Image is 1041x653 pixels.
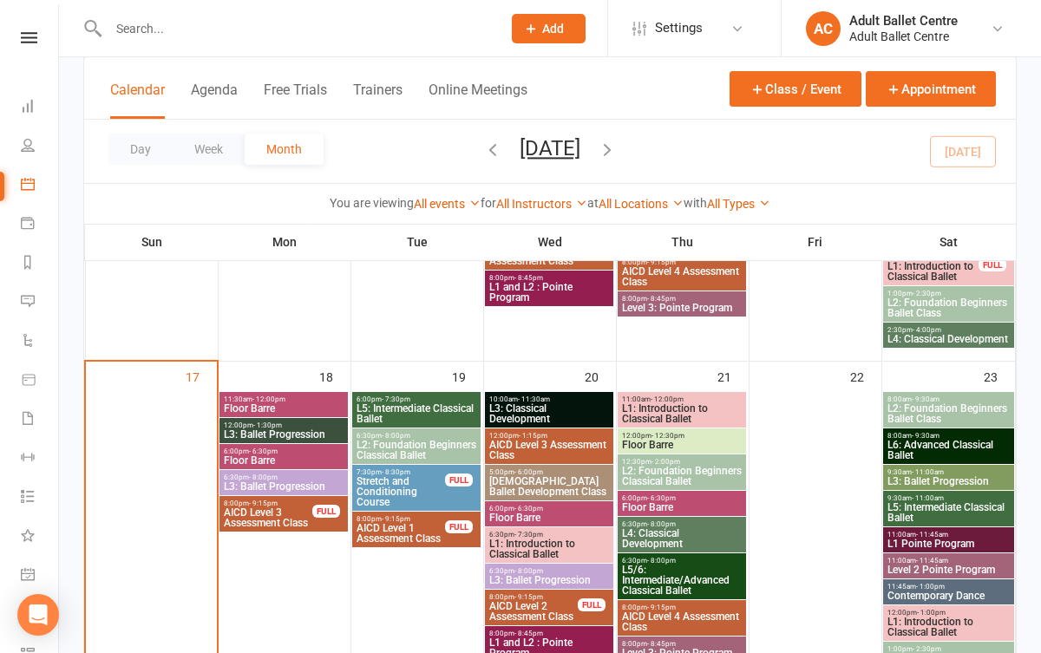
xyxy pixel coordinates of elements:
[651,458,680,466] span: - 2:00pm
[21,245,60,284] a: Reports
[647,258,676,266] span: - 9:15pm
[481,196,496,210] strong: for
[912,395,940,403] span: - 9:30am
[452,362,483,390] div: 19
[429,82,527,119] button: Online Meetings
[979,258,1006,271] div: FULL
[514,468,543,476] span: - 6:00pm
[542,22,564,36] span: Add
[916,531,948,539] span: - 11:45am
[887,539,1011,549] span: L1 Pointe Program
[382,468,410,476] span: - 8:30pm
[445,520,473,533] div: FULL
[621,432,743,440] span: 12:00pm
[382,515,410,523] span: - 9:15pm
[887,403,1011,424] span: L2: Foundation Beginners Ballet Class
[218,224,350,260] th: Mon
[488,476,610,497] span: [DEMOGRAPHIC_DATA] Ballet Development Class
[913,290,941,297] span: - 2:30pm
[887,290,1011,297] span: 1:00pm
[916,557,948,565] span: - 11:45am
[599,197,684,211] a: All Locations
[488,593,579,601] span: 8:00pm
[916,583,945,591] span: - 1:00pm
[356,523,446,544] span: AICD Level 1 Assessment Class
[21,167,60,206] a: Calendar
[488,539,610,559] span: L1: Introduction to Classical Ballet
[621,502,743,513] span: Floor Barre
[913,326,941,334] span: - 4:00pm
[191,82,238,119] button: Agenda
[223,429,344,440] span: L3: Ballet Progression
[330,196,414,210] strong: You are viewing
[647,520,676,528] span: - 8:00pm
[917,609,946,617] span: - 1:00pm
[382,432,410,440] span: - 8:00pm
[249,500,278,507] span: - 9:15pm
[17,594,59,636] div: Open Intercom Messenger
[520,136,580,160] button: [DATE]
[223,403,344,414] span: Floor Barre
[887,531,1011,539] span: 11:00am
[488,274,610,282] span: 8:00pm
[684,196,707,210] strong: with
[85,224,218,260] th: Sun
[483,224,616,260] th: Wed
[887,395,1011,403] span: 8:00am
[518,395,550,403] span: - 11:30am
[356,432,477,440] span: 6:30pm
[414,197,481,211] a: All events
[621,266,743,287] span: AICD Level 4 Assessment Class
[913,645,941,653] span: - 2:30pm
[514,505,543,513] span: - 6:30pm
[621,440,743,450] span: Floor Barre
[984,362,1015,390] div: 23
[887,645,1011,653] span: 1:00pm
[887,261,979,282] span: L1: Introduction to Classical Ballet
[621,565,743,596] span: L5/6: Intermediate/Advanced Classical Ballet
[512,14,586,43] button: Add
[887,502,1011,523] span: L5: Intermediate Classical Ballet
[621,458,743,466] span: 12:30pm
[655,9,703,48] span: Settings
[651,395,684,403] span: - 12:00pm
[578,598,606,611] div: FULL
[887,476,1011,486] span: L3: Ballet Progression
[356,468,446,476] span: 7:30pm
[621,640,743,648] span: 8:00pm
[21,518,60,557] a: What's New
[223,473,344,481] span: 6:30pm
[496,197,587,211] a: All Instructors
[621,604,743,611] span: 8:00pm
[887,440,1011,460] span: L6: Advanced Classical Ballet
[585,362,616,390] div: 20
[912,468,944,476] span: - 11:00am
[108,134,173,165] button: Day
[849,13,958,29] div: Adult Ballet Centre
[621,303,743,313] span: Level 3: Pointe Program
[488,440,610,460] span: AICD Level 3 Assessment Class
[730,71,861,107] button: Class / Event
[621,520,743,528] span: 6:30pm
[353,82,403,119] button: Trainers
[621,557,743,565] span: 6:30pm
[887,468,1011,476] span: 9:30am
[350,224,483,260] th: Tue
[488,505,610,513] span: 6:00pm
[103,16,489,41] input: Search...
[249,447,278,455] span: - 6:30pm
[881,224,1016,260] th: Sat
[110,82,165,119] button: Calendar
[647,604,676,611] span: - 9:15pm
[806,11,841,46] div: AC
[21,557,60,596] a: General attendance kiosk mode
[850,362,881,390] div: 22
[621,494,743,502] span: 6:00pm
[173,134,245,165] button: Week
[488,245,579,266] span: AICD Level 2 Assessment Class
[382,395,410,403] span: - 7:30pm
[252,395,285,403] span: - 12:00pm
[849,29,958,44] div: Adult Ballet Centre
[488,403,610,424] span: L3: Classical Development
[887,609,1011,617] span: 12:00pm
